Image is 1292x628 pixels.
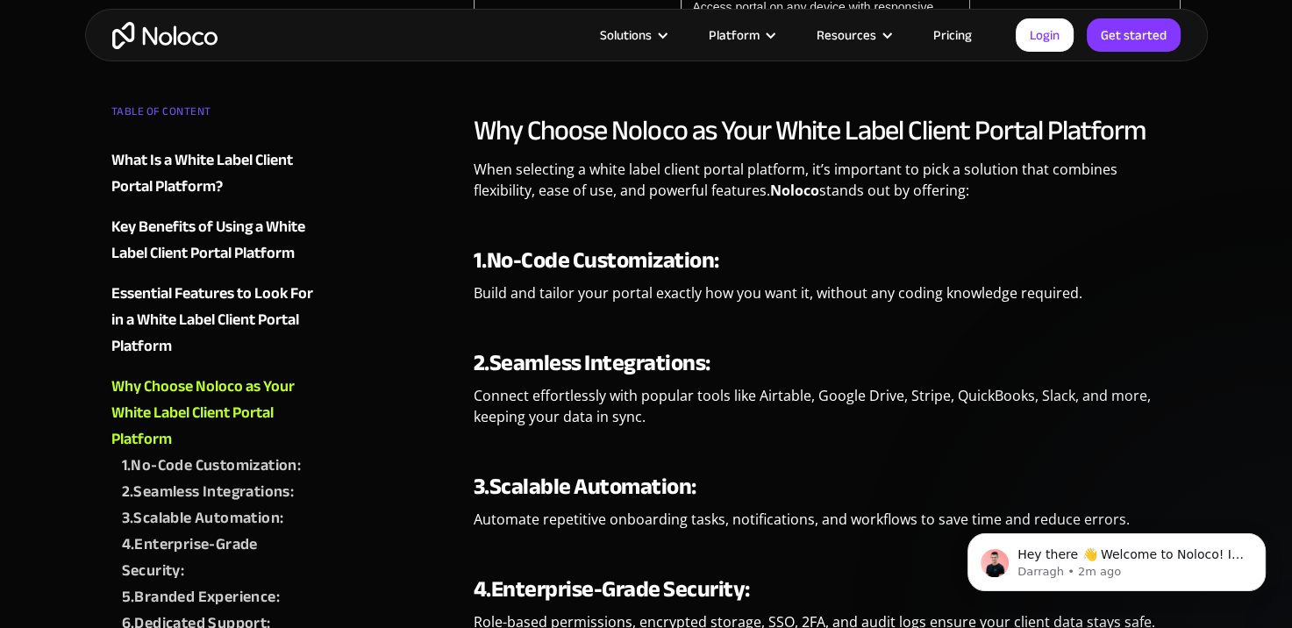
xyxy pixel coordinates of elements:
div: 1.No-Code Customization: [122,453,302,479]
p: Build and tailor your portal exactly how you want it, without any coding knowledge required. [474,282,1181,317]
a: Key Benefits of Using a White Label Client Portal Platform [111,214,324,267]
div: Resources [795,24,911,46]
div: Solutions [578,24,687,46]
h2: Why Choose Noloco as Your White Label Client Portal Platform [474,113,1181,148]
div: 2.Seamless Integrations: [122,479,295,505]
a: 5.Branded Experience: [122,584,324,610]
a: Get started [1087,18,1181,52]
p: When selecting a white label client portal platform, it’s important to pick a solution that combi... [474,159,1181,214]
a: Why Choose Noloco as Your White Label Client Portal Platform [111,374,324,453]
strong: 4.Enterprise-Grade Security: [474,567,750,610]
a: 4.Enterprise-Grade Security: [122,532,324,584]
a: Essential Features to Look For in a White Label Client Portal Platform [111,281,324,360]
a: 1.No-Code Customization: [122,453,324,479]
strong: 3.Scalable Automation: [474,465,696,508]
strong: 1.No-Code Customization: [474,239,719,282]
p: Connect effortlessly with popular tools like Airtable, Google Drive, Stripe, QuickBooks, Slack, a... [474,385,1181,440]
a: 3.Scalable Automation: [122,505,324,532]
iframe: Intercom notifications message [941,496,1292,619]
a: What Is a White Label Client Portal Platform? [111,147,324,200]
div: Resources [817,24,876,46]
div: Platform [687,24,795,46]
strong: 2.Seamless Integrations: [474,341,710,384]
a: Login [1016,18,1074,52]
a: home [112,22,218,49]
div: 5.Branded Experience: [122,584,280,610]
div: TABLE OF CONTENT [111,98,324,133]
strong: Noloco [770,181,819,200]
p: Automate repetitive onboarding tasks, notifications, and workflows to save time and reduce errors. [474,509,1181,543]
div: 3.Scalable Automation: [122,505,284,532]
a: 2.Seamless Integrations: [122,479,324,505]
div: Platform [709,24,760,46]
div: Solutions [600,24,652,46]
a: Pricing [911,24,994,46]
